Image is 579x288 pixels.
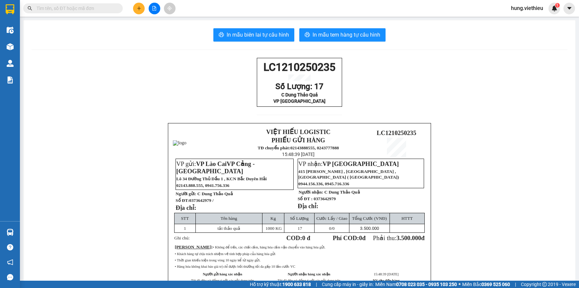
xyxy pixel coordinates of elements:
[316,216,347,221] span: Cước Lấy / Giao
[7,274,13,280] span: message
[7,244,13,250] span: question-circle
[298,196,313,201] strong: Số ĐT :
[298,181,349,186] span: 0944.156.336, 0945.716.336
[221,216,237,221] span: Tên hàng
[374,272,398,276] span: 15:48:39 [DATE]
[227,31,289,39] span: In mẫu biên lai tự cấu hình
[174,235,189,240] span: Ghi chú:
[173,140,186,146] img: logo
[6,4,14,14] img: logo-vxr
[542,282,547,287] span: copyright
[176,204,196,211] strong: Địa chỉ:
[149,3,160,14] button: file-add
[213,245,326,249] span: • Không để tiền, các chất cấm, hàng hóa cấm vận chuyển vào hàng hóa gửi.
[305,32,310,38] span: printer
[137,6,141,11] span: plus
[298,203,318,210] strong: Địa chỉ:
[36,5,115,12] input: Tìm tên, số ĐT hoặc mã đơn
[282,152,315,157] span: 15:48:39 [DATE]
[282,282,311,287] strong: 1900 633 818
[551,5,557,11] img: icon-new-feature
[164,3,176,14] button: aim
[271,137,325,144] strong: PHIẾU GỬI HÀNG
[7,229,14,236] img: warehouse-icon
[258,145,290,150] strong: TĐ chuyển phát:
[203,272,242,276] strong: Người gửi hàng xác nhận
[298,169,399,180] span: 415 [PERSON_NAME] , [GEOGRAPHIC_DATA] , [GEOGRAPHIC_DATA] ( [GEOGRAPHIC_DATA])
[175,244,211,249] span: [PERSON_NAME]
[189,198,214,203] span: 0373642979 /
[563,3,575,14] button: caret-down
[299,190,323,195] strong: Người nhận:
[506,4,548,12] span: hung.viethieu
[397,234,421,241] span: 3.500.000
[290,145,339,150] strong: 02143888555, 0243777888
[359,234,362,241] span: 0
[167,6,172,11] span: aim
[175,244,213,249] span: :
[323,160,399,167] span: VP [GEOGRAPHIC_DATA]
[396,282,457,287] strong: 0708 023 035 - 0935 103 250
[329,226,334,231] span: /0
[7,43,14,50] img: warehouse-icon
[316,281,317,288] span: |
[152,6,157,11] span: file-add
[270,216,276,221] span: Kg
[459,283,461,286] span: ⚪️
[7,60,14,67] img: warehouse-icon
[175,252,275,256] span: • Khách hàng tự chịu trách nhiệm về tính hợp pháp của hàng hóa gửi
[176,198,213,203] strong: Số ĐT:
[7,76,14,83] img: solution-icon
[275,82,324,91] span: Số Lượng: 17
[302,234,310,241] span: 0 đ
[28,6,32,11] span: search
[299,28,386,42] button: printerIn mẫu tem hàng tự cấu hình
[360,226,379,231] span: 3.500.000
[281,92,318,97] span: C Dung Thảo Quả
[175,265,295,268] span: • Hàng hóa không khai báo giá trị chỉ được bồi thường tối đa gấp 10 lần cước VC
[566,5,572,11] span: caret-down
[250,281,311,288] span: Hỗ trợ kỹ thuật:
[191,279,254,282] span: Tôi đã đọc và đồng ý với các nội dung trên
[184,226,186,231] span: 1
[352,216,387,221] span: Tổng Cước (VNĐ)
[298,226,302,231] span: 17
[333,234,366,241] strong: Phí COD: đ
[266,128,330,135] strong: VIỆT HIẾU LOGISTIC
[555,3,560,8] sup: 1
[313,31,380,39] span: In mẫu tem hàng tự cấu hình
[324,190,360,195] span: C Dung Thảo Quả
[176,160,254,175] span: VP Lào Cai
[7,27,14,34] img: warehouse-icon
[197,191,233,196] span: C Dung Thảo Quả
[133,3,145,14] button: plus
[286,234,310,241] strong: COD:
[176,183,229,188] span: 02143.888.555, 0941.756.336
[175,258,260,262] span: • Thời gian khiếu kiện trong vòng 10 ngày kể từ ngày gửi.
[219,32,224,38] span: printer
[401,216,413,221] span: HTTT
[481,282,510,287] strong: 0369 525 060
[288,272,330,276] strong: Người nhận hàng xác nhận
[298,160,399,167] span: VP nhận:
[377,129,416,136] span: LC1210250235
[373,234,425,241] span: Phải thu:
[373,279,399,282] strong: NV tạo đơn hàng
[176,176,267,181] span: Lô 34 Đường Thủ Dầu 1 , KCN Bắc Duyên Hải
[375,281,457,288] span: Miền Nam
[213,28,294,42] button: printerIn mẫu biên lai tự cấu hình
[556,3,558,8] span: 1
[176,191,196,196] strong: Người gửi:
[290,216,309,221] span: Số Lượng
[462,281,510,288] span: Miền Bắc
[314,196,336,201] span: 0373642979
[273,98,326,104] span: VP [GEOGRAPHIC_DATA]
[218,226,240,231] span: tải thảo quả
[265,226,282,231] span: 1000 KG
[263,61,335,73] span: LC1210250235
[181,216,189,221] span: STT
[7,259,13,265] span: notification
[322,281,374,288] span: Cung cấp máy in - giấy in:
[278,279,341,282] span: Tôi đã đọc và đồng ý với các nội dung trên
[421,234,424,241] span: đ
